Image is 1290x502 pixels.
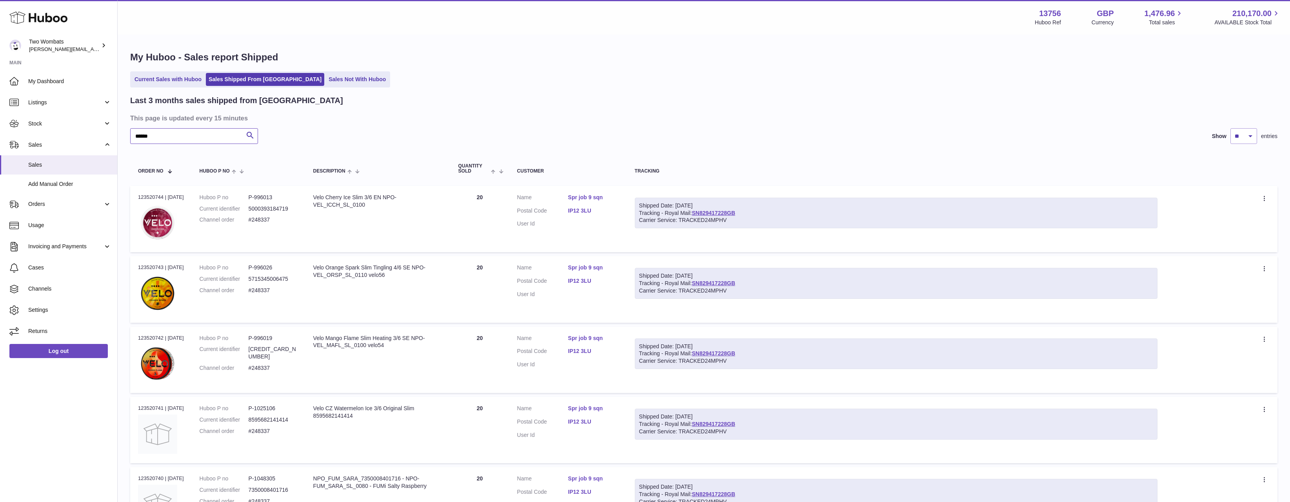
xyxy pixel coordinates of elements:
[28,180,111,188] span: Add Manual Order
[639,202,1153,209] div: Shipped Date: [DATE]
[313,335,443,349] div: Velo Mango Flame Slim Heating 3/6 SE NPO-VEL_MAFL_SL_0100 velo54
[692,491,735,497] a: SN829417228GB
[517,169,619,174] div: Customer
[639,216,1153,224] div: Carrier Service: TRACKED24MPHV
[206,73,324,86] a: Sales Shipped From [GEOGRAPHIC_DATA]
[249,335,298,342] dd: P-996019
[28,306,111,314] span: Settings
[639,287,1153,295] div: Carrier Service: TRACKED24MPHV
[1092,19,1114,26] div: Currency
[639,413,1153,420] div: Shipped Date: [DATE]
[1145,8,1184,26] a: 1,476.96 Total sales
[249,194,298,201] dd: P-996013
[138,274,177,313] img: Velo_Tingling_Orange_Spark_Slim_4_6_Nicotine_Pouches-5715345006475.webp
[1212,133,1226,140] label: Show
[639,483,1153,491] div: Shipped Date: [DATE]
[517,220,568,227] dt: User Id
[313,264,443,279] div: Velo Orange Spark Slim Tingling 4/6 SE NPO-VEL_ORSP_SL_0110 velo56
[249,427,298,435] dd: #248337
[200,427,249,435] dt: Channel order
[249,364,298,372] dd: #248337
[138,335,184,342] div: 123520742 | [DATE]
[568,335,619,342] a: Spr job 9 sqn
[249,416,298,424] dd: 8595682141414
[130,114,1275,122] h3: This page is updated every 15 minutes
[9,40,21,51] img: alan@twowombats.com
[313,475,443,490] div: NPO_FUM_SARA_7350008401716 - NPO-FUM_SARA_SL_0080 - FUMi Salty Raspberry
[249,275,298,283] dd: 5715345006475
[28,327,111,335] span: Returns
[635,169,1157,174] div: Tracking
[29,46,157,52] span: [PERSON_NAME][EMAIL_ADDRESS][DOMAIN_NAME]
[249,264,298,271] dd: P-996026
[28,285,111,293] span: Channels
[28,141,103,149] span: Sales
[568,207,619,215] a: IP12 3LU
[451,256,509,322] td: 20
[639,428,1153,435] div: Carrier Service: TRACKED24MPHV
[28,78,111,85] span: My Dashboard
[249,475,298,482] dd: P-1048305
[313,405,443,420] div: Velo CZ Watermelon Ice 3/6 Original Slim 8595682141414
[1097,8,1114,19] strong: GBP
[451,327,509,393] td: 20
[1149,19,1184,26] span: Total sales
[517,405,568,414] dt: Name
[568,347,619,355] a: IP12 3LU
[1232,8,1272,19] span: 210,170.00
[692,280,735,286] a: SN829417228GB
[249,216,298,224] dd: #248337
[568,405,619,412] a: Spr job 9 sqn
[138,415,177,454] img: no-photo.jpg
[635,338,1157,369] div: Tracking - Royal Mail:
[568,418,619,426] a: IP12 3LU
[692,421,735,427] a: SN829417228GB
[517,291,568,298] dt: User Id
[692,210,735,216] a: SN829417228GB
[200,287,249,294] dt: Channel order
[138,203,177,242] img: 137561734362996.jpg
[568,488,619,496] a: IP12 3LU
[1039,8,1061,19] strong: 13756
[1214,8,1281,26] a: 210,170.00 AVAILABLE Stock Total
[200,475,249,482] dt: Huboo P no
[517,194,568,203] dt: Name
[130,95,343,106] h2: Last 3 months sales shipped from [GEOGRAPHIC_DATA]
[458,164,489,174] span: Quantity Sold
[451,186,509,252] td: 20
[517,264,568,273] dt: Name
[138,475,184,482] div: 123520740 | [DATE]
[451,397,509,463] td: 20
[517,277,568,287] dt: Postal Code
[517,488,568,498] dt: Postal Code
[635,198,1157,229] div: Tracking - Royal Mail:
[200,216,249,224] dt: Channel order
[138,194,184,201] div: 123520744 | [DATE]
[138,405,184,412] div: 123520741 | [DATE]
[28,222,111,229] span: Usage
[249,486,298,494] dd: 7350008401716
[138,344,177,383] img: Velo_Heating_Mango_Flame_Slim_3_6_Nicotine_Pouches-5715345006512.webp
[200,194,249,201] dt: Huboo P no
[249,346,298,360] dd: [CREDIT_CARD_NUMBER]
[639,357,1153,365] div: Carrier Service: TRACKED24MPHV
[200,346,249,360] dt: Current identifier
[326,73,389,86] a: Sales Not With Huboo
[29,38,100,53] div: Two Wombats
[200,486,249,494] dt: Current identifier
[200,335,249,342] dt: Huboo P no
[1035,19,1061,26] div: Huboo Ref
[517,207,568,216] dt: Postal Code
[517,431,568,439] dt: User Id
[200,169,230,174] span: Huboo P no
[1214,19,1281,26] span: AVAILABLE Stock Total
[130,51,1277,64] h1: My Huboo - Sales report Shipped
[138,169,164,174] span: Order No
[249,205,298,213] dd: 5000393184719
[200,264,249,271] dt: Huboo P no
[132,73,204,86] a: Current Sales with Huboo
[200,405,249,412] dt: Huboo P no
[635,268,1157,299] div: Tracking - Royal Mail:
[639,343,1153,350] div: Shipped Date: [DATE]
[635,409,1157,440] div: Tracking - Royal Mail:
